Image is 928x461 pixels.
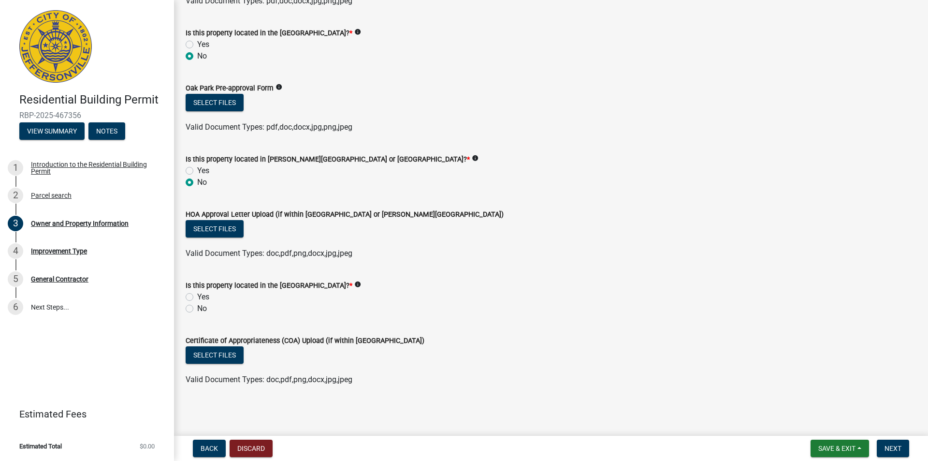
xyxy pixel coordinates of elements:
[186,283,352,289] label: Is this property located in the [GEOGRAPHIC_DATA]?
[8,271,23,287] div: 5
[31,161,159,175] div: Introduction to the Residential Building Permit
[811,440,869,457] button: Save & Exit
[354,281,361,288] i: info
[19,128,85,135] wm-modal-confirm: Summary
[186,249,352,258] span: Valid Document Types: doc,pdf,png,docx,jpg,jpeg
[19,111,155,120] span: RBP-2025-467356
[19,122,85,140] button: View Summary
[31,220,129,227] div: Owner and Property Information
[818,445,855,452] span: Save & Exit
[8,216,23,231] div: 3
[877,440,909,457] button: Next
[19,443,62,449] span: Estimated Total
[186,211,504,218] label: HOA Approval Letter Upload (if within [GEOGRAPHIC_DATA] or [PERSON_NAME][GEOGRAPHIC_DATA])
[186,122,352,132] span: Valid Document Types: pdf,doc,docx,jpg,png,jpeg
[186,156,470,163] label: Is this property located in [PERSON_NAME][GEOGRAPHIC_DATA] or [GEOGRAPHIC_DATA]?
[186,375,352,384] span: Valid Document Types: doc,pdf,png,docx,jpg,jpeg
[19,10,92,83] img: City of Jeffersonville, Indiana
[19,93,166,107] h4: Residential Building Permit
[186,338,424,344] label: Certificate of Appropriateness (COA) Upload (if within [GEOGRAPHIC_DATA])
[472,155,478,162] i: info
[201,445,218,452] span: Back
[186,94,244,111] button: Select files
[186,85,274,92] label: Oak Park Pre-approval Form
[88,128,125,135] wm-modal-confirm: Notes
[140,443,155,449] span: $0.00
[230,440,273,457] button: Discard
[275,84,282,90] i: info
[354,29,361,35] i: info
[31,192,72,199] div: Parcel search
[8,160,23,176] div: 1
[197,177,207,188] label: No
[8,299,23,315] div: 6
[197,50,207,62] label: No
[31,248,87,254] div: Improvement Type
[197,39,209,50] label: Yes
[88,122,125,140] button: Notes
[193,440,226,457] button: Back
[197,165,209,177] label: Yes
[8,404,159,424] a: Estimated Fees
[197,291,209,303] label: Yes
[8,243,23,259] div: 4
[186,346,244,364] button: Select files
[31,276,88,283] div: General Contractor
[186,30,352,37] label: Is this property located in the [GEOGRAPHIC_DATA]?
[8,188,23,203] div: 2
[186,220,244,238] button: Select files
[197,303,207,314] label: No
[884,445,901,452] span: Next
